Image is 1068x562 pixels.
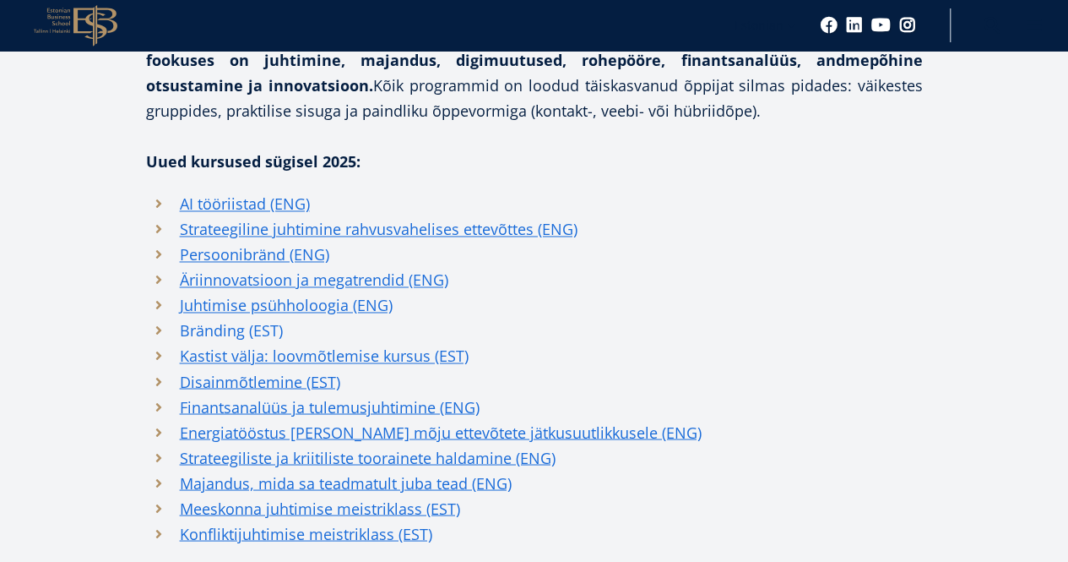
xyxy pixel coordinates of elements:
[180,368,340,394] a: Disainmõtlemine (EST)
[180,521,432,546] a: Konfliktijuhtimise meistriklass (EST)
[146,22,923,123] p: Kõik programmid on loodud täiskasvanud õppijat silmas pidades: väikestes gruppides, praktilise si...
[180,191,310,216] a: AI tööriistad (ENG)
[871,17,891,34] a: Youtube
[180,343,469,368] a: Kastist välja: loovmõtlemise kursus (EST)
[180,267,448,292] a: Äriinnovatsioon ja megatrendid (ENG)
[180,470,512,495] a: Majandus, mida sa teadmatult juba tead (ENG)
[180,242,329,267] a: Persoonibränd (ENG)
[180,394,480,419] a: Finantsanalüüs ja tulemusjuhtimine (ENG)
[180,318,283,343] a: Bränding (EST)
[821,17,838,34] a: Facebook
[180,292,393,318] a: Juhtimise psühholoogia (ENG)
[180,445,556,470] a: Strateegiliste ja kriitiliste toorainete haldamine (ENG)
[846,17,863,34] a: Linkedin
[180,419,702,445] a: Energiatööstus [PERSON_NAME] mõju ettevõtete jätkusuutlikkusele (ENG)
[180,216,577,242] a: Strateegiline juhtimine rahvusvahelises ettevõttes (ENG)
[899,17,916,34] a: Instagram
[180,495,460,521] a: Meeskonna juhtimise meistriklass (EST)
[146,25,923,95] strong: [DATE]. aasta sügissemestril avatakse EBSis 11 mikrokraadiprogrammi ning valik üksikkursusi, mill...
[146,151,361,172] strong: Uued kursused sügisel 2025:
